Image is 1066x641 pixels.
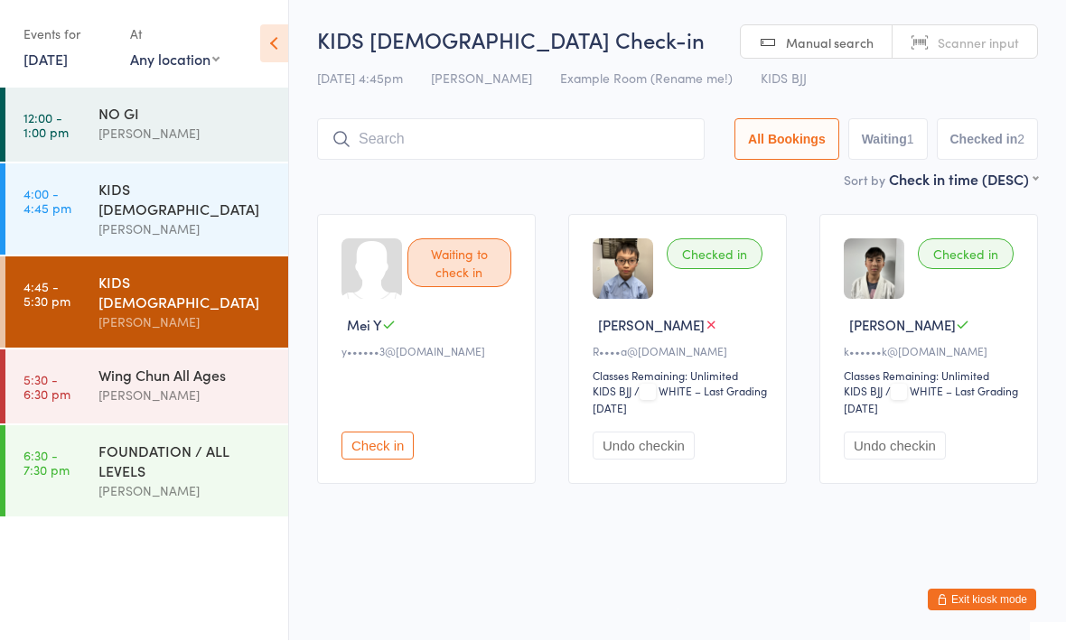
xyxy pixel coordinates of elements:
div: Events for [23,20,112,50]
div: 2 [1017,133,1024,147]
div: [PERSON_NAME] [98,481,273,502]
div: KIDS BJJ [593,384,631,399]
time: 4:45 - 5:30 pm [23,280,70,309]
time: 5:30 - 6:30 pm [23,373,70,402]
a: 5:30 -6:30 pmWing Chun All Ages[PERSON_NAME] [5,350,288,424]
span: / WHITE – Last Grading [DATE] [844,384,1018,416]
button: Undo checkin [593,432,695,460]
a: 12:00 -1:00 pmNO GI[PERSON_NAME] [5,88,288,163]
span: Scanner input [938,34,1019,52]
a: 6:30 -7:30 pmFOUNDATION / ALL LEVELS[PERSON_NAME] [5,426,288,517]
div: Check in time (DESC) [889,170,1038,190]
a: 4:45 -5:30 pmKIDS [DEMOGRAPHIC_DATA][PERSON_NAME] [5,257,288,348]
div: [PERSON_NAME] [98,219,273,240]
h2: KIDS [DEMOGRAPHIC_DATA] Check-in [317,25,1038,55]
div: Any location [130,50,220,70]
time: 4:00 - 4:45 pm [23,187,71,216]
div: 1 [907,133,914,147]
time: 12:00 - 1:00 pm [23,111,69,140]
span: [PERSON_NAME] [598,316,705,335]
button: Check in [341,432,414,460]
div: k••••••k@[DOMAIN_NAME] [844,344,1019,359]
div: [PERSON_NAME] [98,386,273,406]
div: y••••••3@[DOMAIN_NAME] [341,344,517,359]
div: At [130,20,220,50]
button: Waiting1 [848,119,928,161]
button: All Bookings [734,119,839,161]
button: Undo checkin [844,432,946,460]
div: Checked in [667,239,762,270]
span: KIDS BJJ [761,70,807,88]
div: [PERSON_NAME] [98,124,273,144]
span: [DATE] 4:45pm [317,70,403,88]
div: Classes Remaining: Unlimited [593,368,768,384]
div: [PERSON_NAME] [98,312,273,333]
span: Mei Y [347,316,382,335]
div: NO GI [98,104,273,124]
div: KIDS BJJ [844,384,883,399]
time: 6:30 - 7:30 pm [23,449,70,478]
button: Checked in2 [937,119,1039,161]
div: KIDS [DEMOGRAPHIC_DATA] [98,273,273,312]
div: Wing Chun All Ages [98,366,273,386]
div: Classes Remaining: Unlimited [844,368,1019,384]
div: FOUNDATION / ALL LEVELS [98,441,273,481]
a: 4:00 -4:45 pmKIDS [DEMOGRAPHIC_DATA][PERSON_NAME] [5,164,288,255]
button: Exit kiosk mode [928,590,1036,611]
div: Waiting to check in [407,239,511,288]
span: [PERSON_NAME] [431,70,532,88]
div: Checked in [918,239,1014,270]
span: Manual search [786,34,874,52]
div: R••••a@[DOMAIN_NAME] [593,344,768,359]
span: Example Room (Rename me!) [560,70,733,88]
label: Sort by [844,172,885,190]
span: / WHITE – Last Grading [DATE] [593,384,767,416]
div: KIDS [DEMOGRAPHIC_DATA] [98,180,273,219]
img: image1754468947.png [844,239,904,300]
a: [DATE] [23,50,68,70]
img: image1754468885.png [593,239,653,300]
span: [PERSON_NAME] [849,316,956,335]
input: Search [317,119,705,161]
